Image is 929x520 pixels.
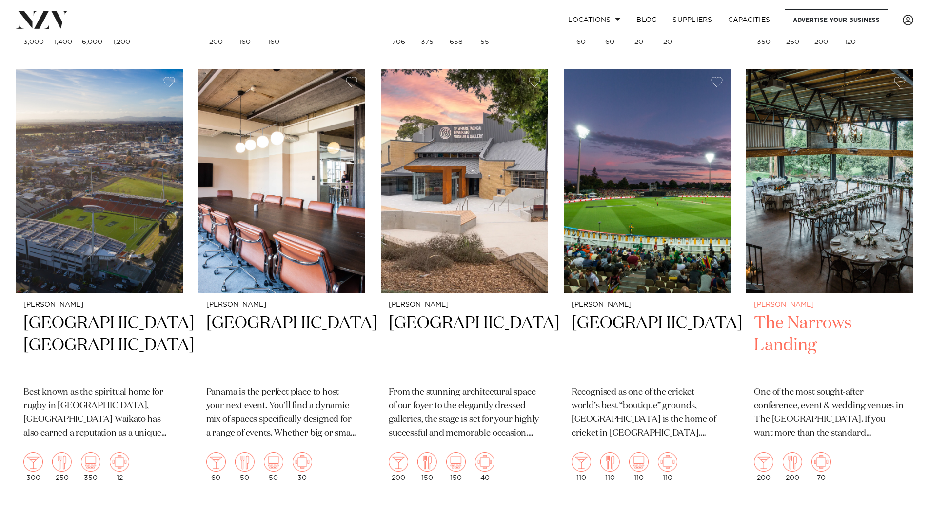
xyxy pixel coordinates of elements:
h2: [GEOGRAPHIC_DATA] [572,312,723,378]
a: [PERSON_NAME] [GEOGRAPHIC_DATA] [GEOGRAPHIC_DATA] Best known as the spiritual home for rugby in [... [16,69,183,489]
a: Capacities [720,9,778,30]
h2: [GEOGRAPHIC_DATA] [206,312,358,378]
a: Advertise your business [785,9,888,30]
div: 350 [81,452,100,481]
img: cocktail.png [754,452,773,472]
p: Best known as the spiritual home for rugby in [GEOGRAPHIC_DATA], [GEOGRAPHIC_DATA] Waikato has al... [23,386,175,440]
h2: The Narrows Landing [754,312,906,378]
a: Locations [560,9,629,30]
img: theatre.png [629,452,649,472]
img: dining.png [417,452,437,472]
small: [PERSON_NAME] [23,301,175,309]
img: dining.png [600,452,620,472]
img: meeting.png [658,452,677,472]
img: cocktail.png [23,452,43,472]
h2: [GEOGRAPHIC_DATA] [389,312,540,378]
img: theatre.png [81,452,100,472]
div: 110 [572,452,591,481]
p: Recognised as one of the cricket world’s best “boutique” grounds, [GEOGRAPHIC_DATA] is the home o... [572,386,723,440]
h2: [GEOGRAPHIC_DATA] [GEOGRAPHIC_DATA] [23,312,175,378]
div: 50 [264,452,283,481]
small: [PERSON_NAME] [572,301,723,309]
img: meeting.png [475,452,494,472]
div: 70 [811,452,831,481]
div: 40 [475,452,494,481]
img: dining.png [235,452,255,472]
img: meeting.png [811,452,831,472]
div: 110 [600,452,620,481]
div: 200 [783,452,802,481]
img: nzv-logo.png [16,11,69,28]
p: Panama is the perfect place to host your next event. You'll find a dynamic mix of spaces specific... [206,386,358,440]
img: dining.png [52,452,72,472]
div: 110 [658,452,677,481]
div: 200 [754,452,773,481]
small: [PERSON_NAME] [206,301,358,309]
small: [PERSON_NAME] [389,301,540,309]
a: [PERSON_NAME] [GEOGRAPHIC_DATA] Recognised as one of the cricket world’s best “boutique” grounds,... [564,69,731,489]
img: theatre.png [446,452,466,472]
div: 12 [110,452,129,481]
a: [PERSON_NAME] [GEOGRAPHIC_DATA] Panama is the perfect place to host your next event. You'll find ... [198,69,366,489]
img: meeting.png [293,452,312,472]
img: cocktail.png [206,452,226,472]
p: From the stunning architectural space of our foyer to the elegantly dressed galleries, the stage ... [389,386,540,440]
p: One of the most sought-after conference, event & wedding venues in The [GEOGRAPHIC_DATA]. If you ... [754,386,906,440]
small: [PERSON_NAME] [754,301,906,309]
a: [PERSON_NAME] The Narrows Landing One of the most sought-after conference, event & wedding venues... [746,69,913,489]
div: 60 [206,452,226,481]
a: BLOG [629,9,665,30]
div: 150 [446,452,466,481]
div: 150 [417,452,437,481]
img: theatre.png [264,452,283,472]
div: 200 [389,452,408,481]
img: cocktail.png [389,452,408,472]
img: dining.png [783,452,802,472]
div: 30 [293,452,312,481]
div: 50 [235,452,255,481]
div: 110 [629,452,649,481]
a: SUPPLIERS [665,9,720,30]
div: 300 [23,452,43,481]
img: meeting.png [110,452,129,472]
img: cocktail.png [572,452,591,472]
a: [PERSON_NAME] [GEOGRAPHIC_DATA] From the stunning architectural space of our foyer to the elegant... [381,69,548,489]
div: 250 [52,452,72,481]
